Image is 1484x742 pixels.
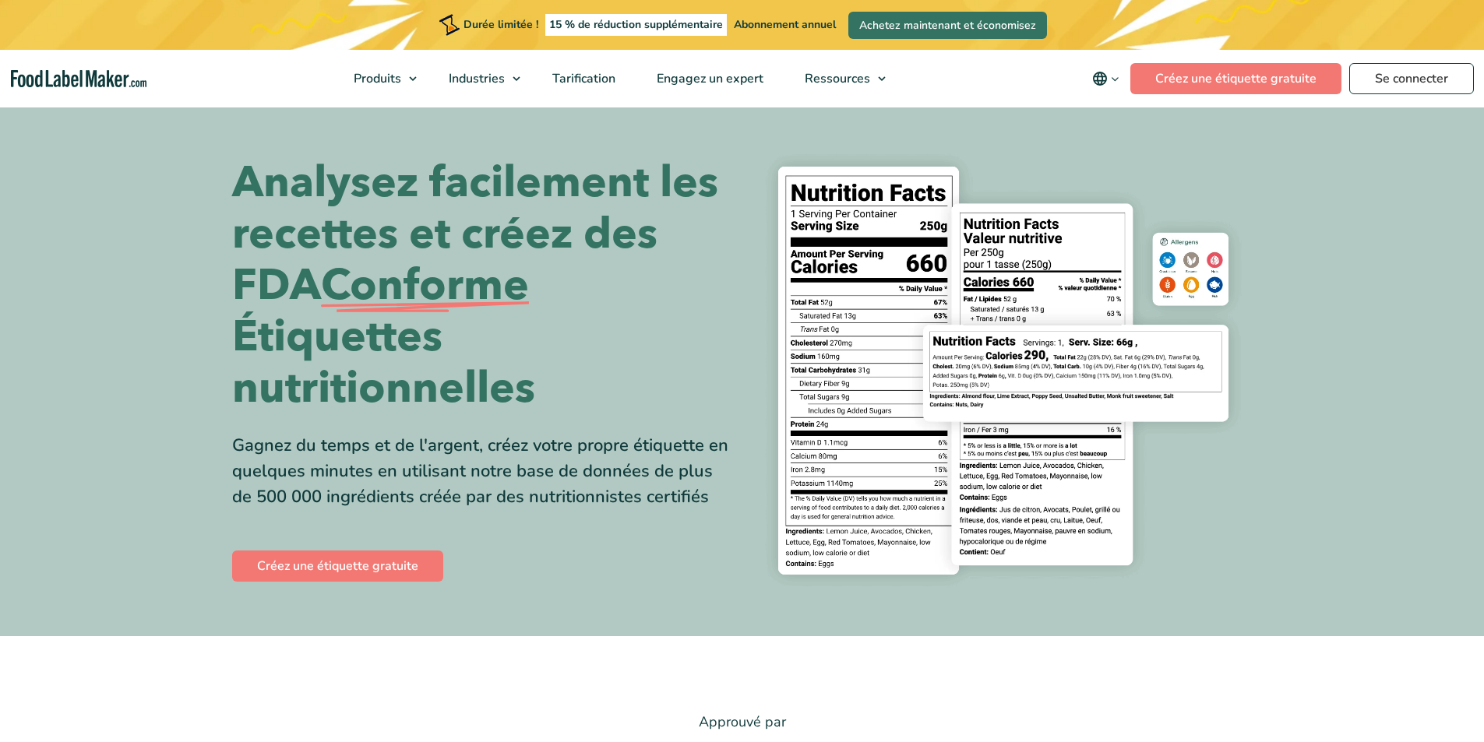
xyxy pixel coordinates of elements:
font: Tarification [552,70,615,87]
font: Conforme [321,256,529,315]
font: Achetez maintenant et économisez [859,18,1036,33]
font: Ressources [805,70,870,87]
a: Industries [428,50,528,107]
a: Tarification [532,50,633,107]
font: Gagnez du temps et de l'argent, créez votre propre étiquette en quelques minutes en utilisant not... [232,434,728,508]
a: Achetez maintenant et économisez [848,12,1047,39]
font: Étiquettes nutritionnelles [232,308,535,417]
a: Se connecter [1349,63,1474,94]
a: Engagez un expert [636,50,781,107]
font: Engagez un expert [657,70,763,87]
a: Produits [333,50,425,107]
font: Industries [449,70,505,87]
font: 15 % de réduction supplémentaire [549,17,723,32]
a: Créez une étiquette gratuite [232,550,443,582]
font: Abonnement annuel [734,17,836,32]
font: Créez une étiquette gratuite [257,557,418,575]
font: Se connecter [1375,70,1448,87]
font: Approuvé par [699,712,786,731]
font: Créez une étiquette gratuite [1155,70,1317,87]
a: Ressources [784,50,894,107]
font: Durée limitée ! [464,17,538,32]
font: Analysez facilement les recettes et créez des FDA [232,153,718,315]
a: Créez une étiquette gratuite [1130,63,1341,94]
font: Produits [354,70,401,87]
